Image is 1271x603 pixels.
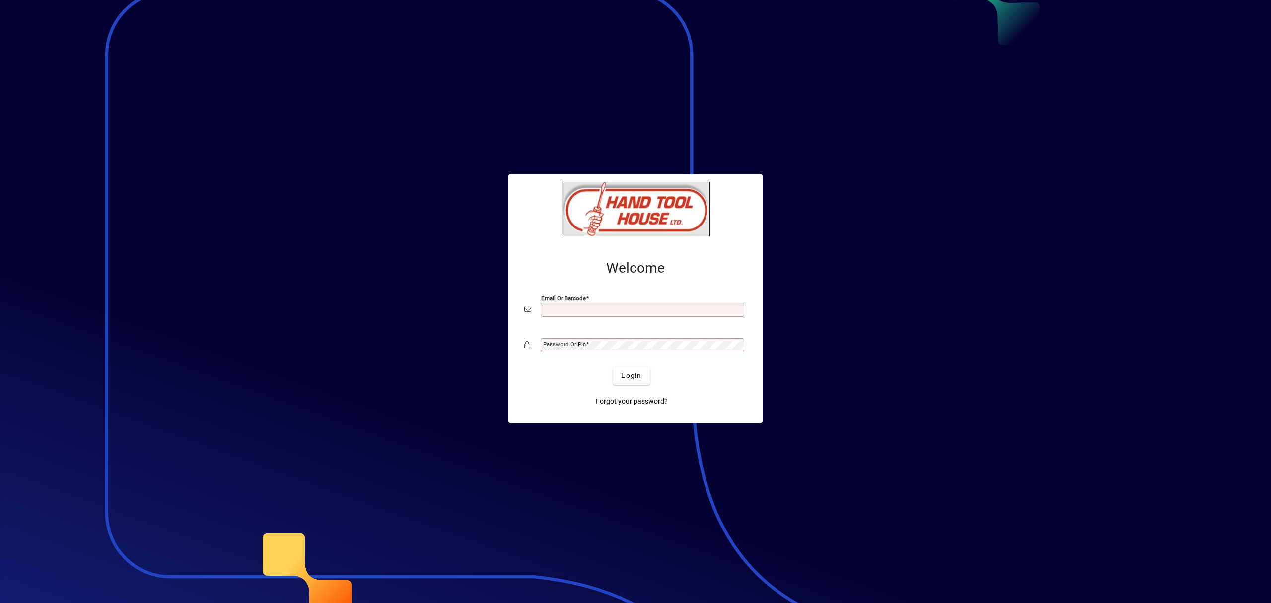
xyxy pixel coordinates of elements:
mat-label: Email or Barcode [541,294,586,301]
h2: Welcome [524,260,747,277]
button: Login [613,367,649,385]
span: Forgot your password? [596,396,668,407]
mat-label: Password or Pin [543,341,586,348]
span: Login [621,371,641,381]
a: Forgot your password? [592,393,672,411]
